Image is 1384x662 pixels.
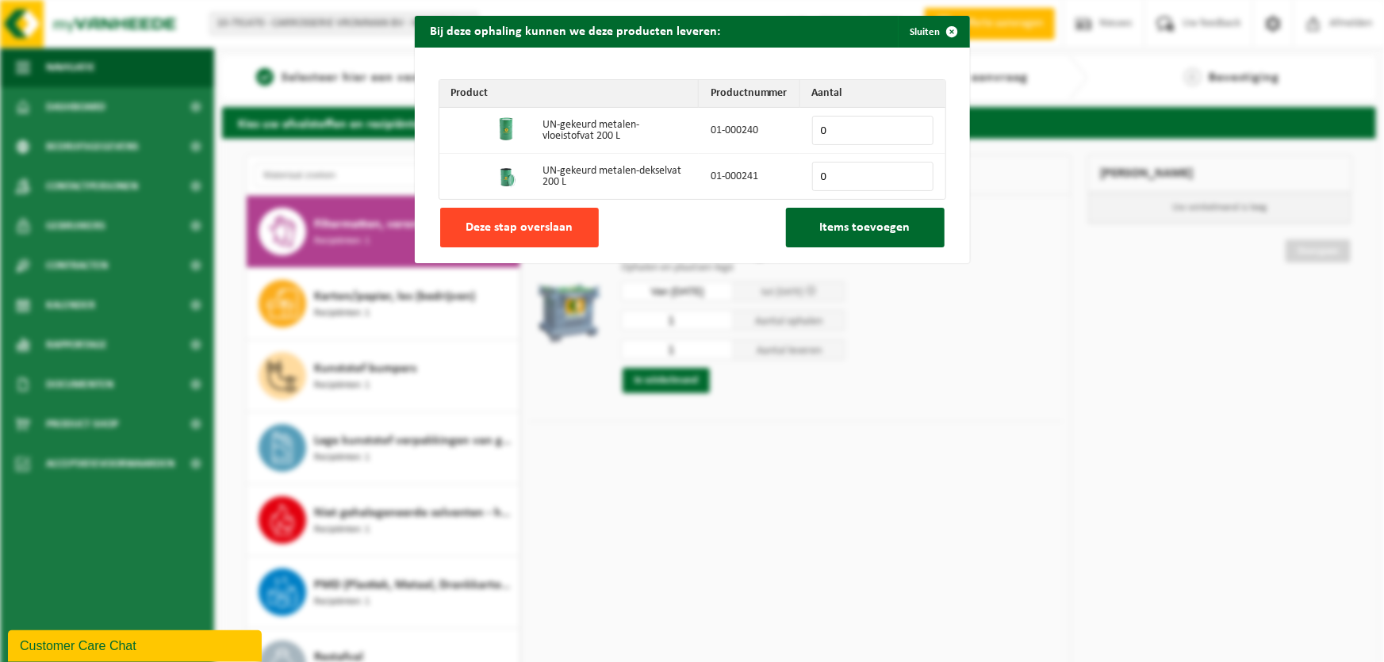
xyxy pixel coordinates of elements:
[820,221,911,234] span: Items toevoegen
[466,221,573,234] span: Deze stap overslaan
[699,154,800,199] td: 01-000241
[494,117,519,142] img: 01-000240
[440,208,599,247] button: Deze stap overslaan
[531,154,699,199] td: UN-gekeurd metalen-dekselvat 200 L
[531,108,699,154] td: UN-gekeurd metalen-vloeistofvat 200 L
[439,80,699,108] th: Product
[699,80,800,108] th: Productnummer
[898,16,968,48] button: Sluiten
[800,80,945,108] th: Aantal
[8,627,265,662] iframe: chat widget
[494,163,519,188] img: 01-000241
[786,208,945,247] button: Items toevoegen
[415,16,737,46] h2: Bij deze ophaling kunnen we deze producten leveren:
[699,108,800,154] td: 01-000240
